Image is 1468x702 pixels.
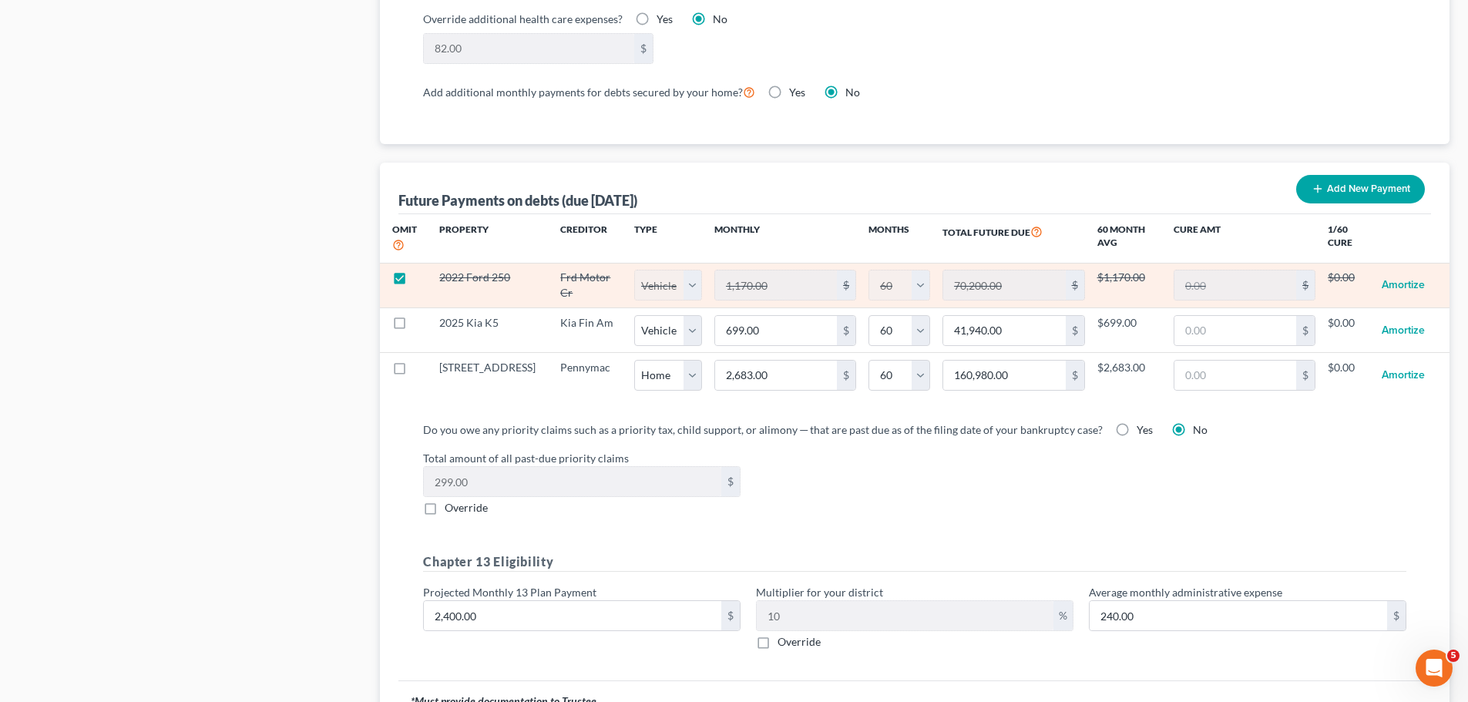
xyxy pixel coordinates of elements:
[1382,270,1425,301] button: Amortize
[424,601,721,630] input: 0.00
[1382,315,1425,346] button: Amortize
[756,584,883,600] label: Multiplier for your district
[837,316,855,345] div: $
[548,214,633,263] th: Creditor
[943,361,1065,390] input: 0.00
[1382,360,1425,391] button: Amortize
[398,191,637,210] div: Future Payments on debts (due [DATE])
[427,214,548,263] th: Property
[657,12,673,25] span: Yes
[1328,353,1369,398] td: $0.00
[757,601,1053,630] input: 0.00
[1097,263,1161,307] td: $1,170.00
[445,501,488,514] span: Override
[427,353,548,398] td: [STREET_ADDRESS]
[548,263,633,307] td: Frd Motor Cr
[837,270,855,300] div: $
[424,467,721,496] input: 0.00
[721,467,740,496] div: $
[1328,263,1369,307] td: $0.00
[715,361,837,390] input: 0.00
[943,270,1065,300] input: 0.00
[1053,601,1073,630] div: %
[1296,270,1315,300] div: $
[1416,650,1453,687] iframe: Intercom live chat
[930,214,1097,263] th: Total Future Due
[1296,361,1315,390] div: $
[702,214,868,263] th: Monthly
[1066,316,1084,345] div: $
[845,86,860,99] span: No
[868,214,930,263] th: Months
[1328,214,1369,263] th: 1/60 Cure
[1174,316,1296,345] input: 0.00
[1174,361,1296,390] input: 0.00
[1066,361,1084,390] div: $
[1097,353,1161,398] td: $2,683.00
[789,86,805,99] span: Yes
[1296,316,1315,345] div: $
[837,361,855,390] div: $
[721,601,740,630] div: $
[423,82,755,101] label: Add additional monthly payments for debts secured by your home?
[1090,601,1387,630] input: 0.00
[423,11,623,27] label: Override additional health care expenses?
[1097,308,1161,353] td: $699.00
[423,422,1103,438] label: Do you owe any priority claims such as a priority tax, child support, or alimony ─ that are past ...
[1447,650,1460,662] span: 5
[424,34,634,63] input: 0.00
[380,214,427,263] th: Omit
[1066,270,1084,300] div: $
[548,353,633,398] td: Pennymac
[634,214,702,263] th: Type
[423,584,596,600] label: Projected Monthly 13 Plan Payment
[715,270,837,300] input: 0.00
[548,308,633,353] td: Kia Fin Am
[1328,308,1369,353] td: $0.00
[1161,214,1328,263] th: Cure Amt
[1193,423,1208,436] span: No
[715,316,837,345] input: 0.00
[423,553,1406,572] h5: Chapter 13 Eligibility
[415,450,1414,466] label: Total amount of all past-due priority claims
[1089,584,1282,600] label: Average monthly administrative expense
[778,635,821,648] span: Override
[1097,214,1161,263] th: 60 Month Avg
[1387,601,1406,630] div: $
[1296,175,1425,203] button: Add New Payment
[634,34,653,63] div: $
[1174,270,1296,300] input: 0.00
[427,308,548,353] td: 2025 Kia K5
[943,316,1065,345] input: 0.00
[713,12,727,25] span: No
[1137,423,1153,436] span: Yes
[427,263,548,307] td: 2022 Ford 250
